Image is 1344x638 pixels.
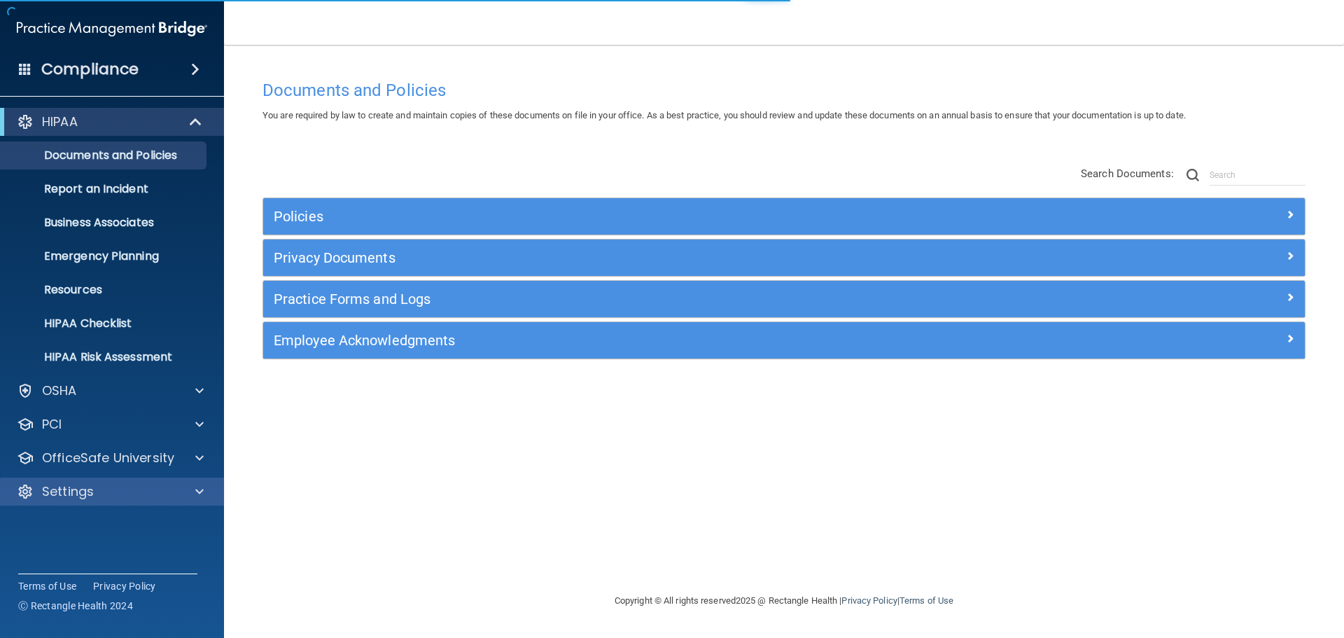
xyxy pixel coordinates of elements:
img: ic-search.3b580494.png [1186,169,1199,181]
input: Search [1210,165,1305,186]
a: PCI [17,416,204,433]
h5: Privacy Documents [274,250,1034,265]
p: HIPAA Checklist [9,317,200,331]
h5: Employee Acknowledgments [274,333,1034,348]
h5: Practice Forms and Logs [274,291,1034,307]
a: Employee Acknowledgments [274,329,1294,352]
a: OSHA [17,382,204,399]
a: Terms of Use [899,595,953,606]
p: Business Associates [9,216,200,230]
a: Terms of Use [18,579,76,593]
img: PMB logo [17,15,207,43]
p: Documents and Policies [9,148,200,162]
p: Settings [42,483,94,500]
a: Settings [17,483,204,500]
span: Ⓒ Rectangle Health 2024 [18,599,133,613]
p: OSHA [42,382,77,399]
span: Search Documents: [1081,167,1174,180]
p: Resources [9,283,200,297]
a: Practice Forms and Logs [274,288,1294,310]
p: HIPAA Risk Assessment [9,350,200,364]
h4: Compliance [41,60,139,79]
p: Report an Incident [9,182,200,196]
p: OfficeSafe University [42,450,174,466]
a: Privacy Policy [93,579,156,593]
h4: Documents and Policies [262,81,1305,99]
a: Privacy Documents [274,247,1294,269]
a: OfficeSafe University [17,450,204,466]
a: Privacy Policy [841,595,897,606]
p: Emergency Planning [9,249,200,263]
p: PCI [42,416,62,433]
span: You are required by law to create and maintain copies of these documents on file in your office. ... [262,110,1186,120]
div: Copyright © All rights reserved 2025 @ Rectangle Health | | [528,578,1039,623]
p: HIPAA [42,113,78,130]
a: Policies [274,205,1294,228]
h5: Policies [274,209,1034,224]
iframe: Drift Widget Chat Controller [1102,539,1327,595]
a: HIPAA [17,113,203,130]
